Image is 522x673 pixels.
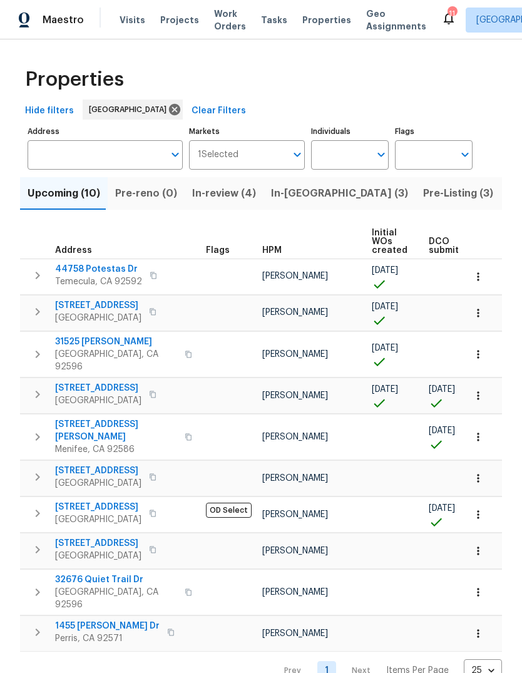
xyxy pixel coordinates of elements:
[43,14,84,26] span: Maestro
[372,146,390,163] button: Open
[25,73,124,86] span: Properties
[28,185,100,202] span: Upcoming (10)
[262,588,328,597] span: [PERSON_NAME]
[262,350,328,359] span: [PERSON_NAME]
[55,513,141,526] span: [GEOGRAPHIC_DATA]
[55,573,177,586] span: 32676 Quiet Trail Dr
[198,150,238,160] span: 1 Selected
[25,103,74,119] span: Hide filters
[372,229,407,255] span: Initial WOs created
[289,146,306,163] button: Open
[55,275,142,288] span: Temecula, CA 92592
[55,632,160,645] span: Perris, CA 92571
[192,103,246,119] span: Clear Filters
[20,100,79,123] button: Hide filters
[160,14,199,26] span: Projects
[115,185,177,202] span: Pre-reno (0)
[366,8,426,33] span: Geo Assignments
[262,629,328,638] span: [PERSON_NAME]
[55,550,141,562] span: [GEOGRAPHIC_DATA]
[311,128,389,135] label: Individuals
[206,503,252,518] span: OD Select
[120,14,145,26] span: Visits
[261,16,287,24] span: Tasks
[55,394,141,407] span: [GEOGRAPHIC_DATA]
[55,443,177,456] span: Menifee, CA 92586
[83,100,183,120] div: [GEOGRAPHIC_DATA]
[55,465,141,477] span: [STREET_ADDRESS]
[395,128,473,135] label: Flags
[187,100,251,123] button: Clear Filters
[55,418,177,443] span: [STREET_ADDRESS][PERSON_NAME]
[55,263,142,275] span: 44758 Potestas Dr
[89,103,171,116] span: [GEOGRAPHIC_DATA]
[448,8,456,20] div: 11
[55,501,141,513] span: [STREET_ADDRESS]
[55,382,141,394] span: [STREET_ADDRESS]
[55,477,141,490] span: [GEOGRAPHIC_DATA]
[262,510,328,519] span: [PERSON_NAME]
[55,246,92,255] span: Address
[262,272,328,280] span: [PERSON_NAME]
[28,128,183,135] label: Address
[55,336,177,348] span: 31525 [PERSON_NAME]
[456,146,474,163] button: Open
[271,185,408,202] span: In-[GEOGRAPHIC_DATA] (3)
[262,474,328,483] span: [PERSON_NAME]
[55,348,177,373] span: [GEOGRAPHIC_DATA], CA 92596
[262,308,328,317] span: [PERSON_NAME]
[429,385,455,394] span: [DATE]
[55,620,160,632] span: 1455 [PERSON_NAME] Dr
[55,537,141,550] span: [STREET_ADDRESS]
[206,246,230,255] span: Flags
[262,547,328,555] span: [PERSON_NAME]
[262,246,282,255] span: HPM
[55,312,141,324] span: [GEOGRAPHIC_DATA]
[192,185,256,202] span: In-review (4)
[372,344,398,352] span: [DATE]
[55,586,177,611] span: [GEOGRAPHIC_DATA], CA 92596
[262,391,328,400] span: [PERSON_NAME]
[262,433,328,441] span: [PERSON_NAME]
[429,426,455,435] span: [DATE]
[372,385,398,394] span: [DATE]
[372,266,398,275] span: [DATE]
[429,504,455,513] span: [DATE]
[372,302,398,311] span: [DATE]
[189,128,305,135] label: Markets
[423,185,493,202] span: Pre-Listing (3)
[55,299,141,312] span: [STREET_ADDRESS]
[302,14,351,26] span: Properties
[214,8,246,33] span: Work Orders
[429,237,474,255] span: DCO submitted
[166,146,184,163] button: Open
